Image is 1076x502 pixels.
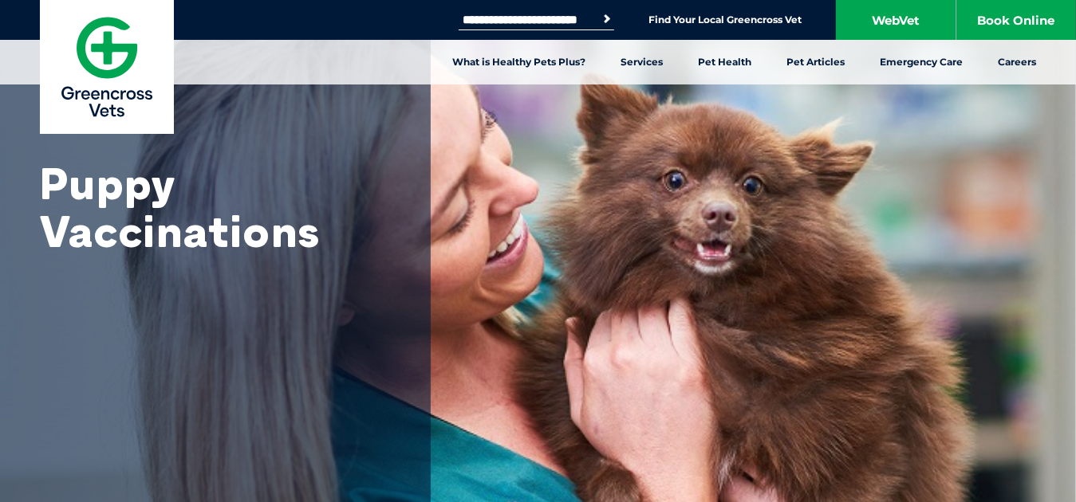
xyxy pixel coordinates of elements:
[648,14,802,26] a: Find Your Local Greencross Vet
[980,40,1054,84] a: Careers
[435,40,603,84] a: What is Healthy Pets Plus?
[603,40,680,84] a: Services
[599,11,615,27] button: Search
[769,40,862,84] a: Pet Articles
[40,159,391,255] h1: Puppy Vaccinations
[862,40,980,84] a: Emergency Care
[680,40,769,84] a: Pet Health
